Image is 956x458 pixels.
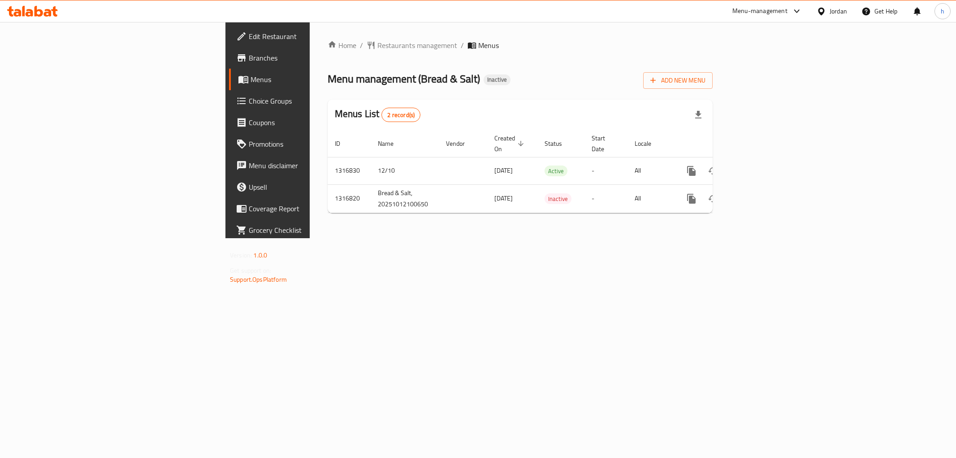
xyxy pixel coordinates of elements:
div: Active [545,166,567,176]
div: Jordan [830,6,847,16]
h2: Menus List [335,107,420,122]
a: Upsell [229,176,385,198]
span: Vendor [446,138,476,149]
a: Menus [229,69,385,90]
div: Inactive [545,193,571,204]
a: Choice Groups [229,90,385,112]
span: Menu management ( Bread & Salt ) [328,69,480,89]
span: 1.0.0 [253,249,267,261]
a: Grocery Checklist [229,219,385,241]
span: Coupons [249,117,378,128]
td: Bread & Salt, 20251012100650 [371,184,439,213]
a: Coverage Report [229,198,385,219]
a: Restaurants management [367,40,457,51]
span: Add New Menu [650,75,705,86]
a: Edit Restaurant [229,26,385,47]
span: Created On [494,133,527,154]
span: Start Date [592,133,617,154]
span: ID [335,138,352,149]
span: Menus [478,40,499,51]
nav: breadcrumb [328,40,713,51]
span: [DATE] [494,192,513,204]
th: Actions [674,130,774,157]
td: All [627,184,674,213]
button: Add New Menu [643,72,713,89]
span: Menus [251,74,378,85]
span: Coverage Report [249,203,378,214]
a: Menu disclaimer [229,155,385,176]
span: Upsell [249,182,378,192]
span: 2 record(s) [382,111,420,119]
td: All [627,157,674,184]
table: enhanced table [328,130,774,213]
span: Restaurants management [377,40,457,51]
a: Support.OpsPlatform [230,274,287,285]
span: Inactive [484,76,510,83]
span: Name [378,138,405,149]
td: 12/10 [371,157,439,184]
a: Coupons [229,112,385,133]
span: Get support on: [230,265,271,276]
span: Locale [635,138,663,149]
span: Edit Restaurant [249,31,378,42]
span: Choice Groups [249,96,378,106]
button: Change Status [702,188,724,209]
td: - [584,157,627,184]
span: Inactive [545,194,571,204]
button: more [681,160,702,182]
li: / [461,40,464,51]
span: Menu disclaimer [249,160,378,171]
span: Version: [230,249,252,261]
a: Branches [229,47,385,69]
span: Active [545,166,567,176]
td: - [584,184,627,213]
span: Grocery Checklist [249,225,378,236]
div: Export file [688,104,709,126]
span: Branches [249,52,378,63]
button: Change Status [702,160,724,182]
a: Promotions [229,133,385,155]
div: Menu-management [732,6,787,17]
span: h [941,6,944,16]
span: Promotions [249,139,378,149]
span: [DATE] [494,165,513,176]
button: more [681,188,702,209]
div: Inactive [484,74,510,85]
span: Status [545,138,574,149]
div: Total records count [381,108,420,122]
